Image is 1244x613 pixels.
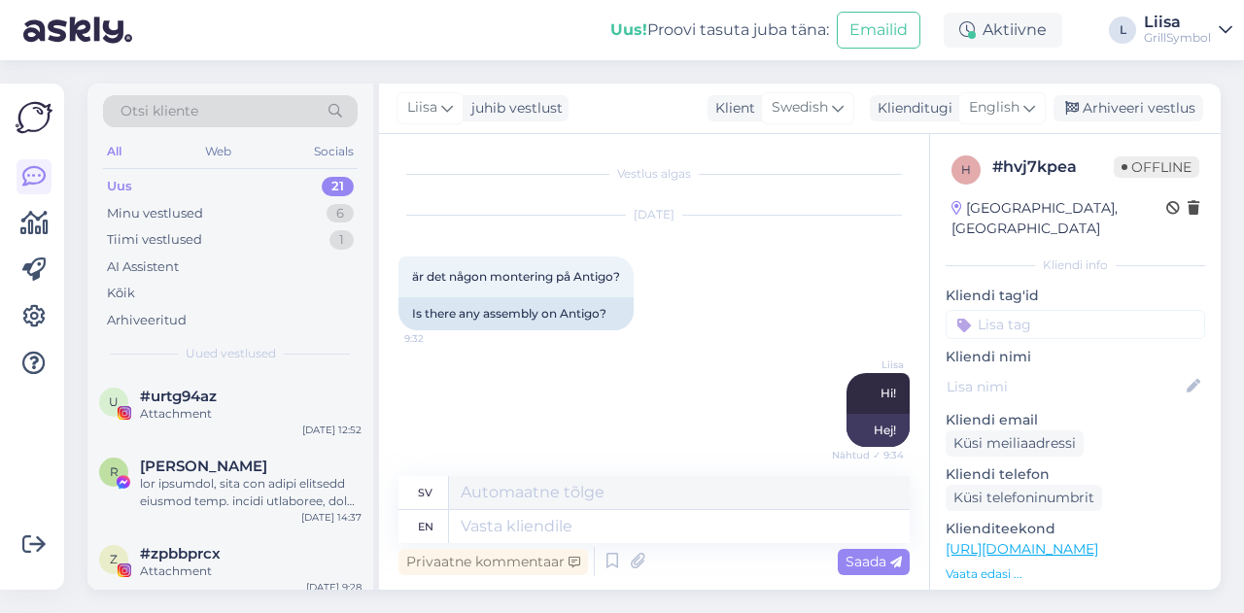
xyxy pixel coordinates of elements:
div: Is there any assembly on Antigo? [398,297,634,330]
div: Kõik [107,284,135,303]
span: Saada [846,553,902,570]
span: z [110,552,118,566]
p: Vaata edasi ... [946,565,1205,583]
div: Vestlus algas [398,165,910,183]
p: Kliendi nimi [946,347,1205,367]
div: Aktiivne [944,13,1062,48]
div: Privaatne kommentaar [398,549,588,575]
div: sv [418,476,432,509]
div: Tiimi vestlused [107,230,202,250]
div: Minu vestlused [107,204,203,223]
span: är det någon montering på Antigo? [412,269,620,284]
div: Web [201,139,235,164]
span: Liisa [831,358,904,372]
div: [DATE] 14:37 [301,510,362,525]
span: English [969,97,1019,119]
div: Attachment [140,405,362,423]
div: Klient [708,98,755,119]
a: LiisaGrillSymbol [1144,15,1232,46]
span: #zpbbprcx [140,545,221,562]
span: u [109,394,119,409]
button: Emailid [837,12,920,49]
span: Liisa [407,97,437,119]
span: Offline [1114,156,1199,178]
span: Nähtud ✓ 9:34 [831,448,904,462]
div: Proovi tasuta juba täna: [610,18,829,42]
b: Uus! [610,20,647,39]
span: Uued vestlused [186,345,276,362]
img: Askly Logo [16,99,52,136]
span: Hi! [881,386,896,400]
div: GrillSymbol [1144,30,1211,46]
div: 6 [327,204,354,223]
div: Uus [107,177,132,196]
p: Kliendi tag'id [946,286,1205,306]
div: Küsi meiliaadressi [946,430,1084,457]
div: Arhiveeritud [107,311,187,330]
span: Otsi kliente [121,101,198,121]
span: R [110,464,119,479]
div: [DATE] 9:28 [306,580,362,595]
div: [GEOGRAPHIC_DATA], [GEOGRAPHIC_DATA] [951,198,1166,239]
div: Socials [310,139,358,164]
div: All [103,139,125,164]
p: Kliendi telefon [946,464,1205,485]
div: # hvj7kpea [992,155,1114,179]
div: Arhiveeri vestlus [1054,95,1203,121]
span: 9:32 [404,331,477,346]
div: 1 [329,230,354,250]
div: [DATE] [398,206,910,223]
input: Lisa nimi [947,376,1183,397]
span: Swedish [772,97,828,119]
div: L [1109,17,1136,44]
div: 21 [322,177,354,196]
div: Küsi telefoninumbrit [946,485,1102,511]
div: Attachment [140,562,362,580]
span: h [961,162,971,177]
div: juhib vestlust [464,98,563,119]
div: [DATE] 12:52 [302,423,362,437]
div: Hej! [847,414,910,447]
div: Liisa [1144,15,1211,30]
div: lor ipsumdol, sita con adipi elitsedd eiusmod temp. incidi utlaboree, dol magnaa enima minim veni... [140,475,362,510]
p: Klienditeekond [946,519,1205,539]
span: Robert Szulc [140,458,267,475]
div: Klienditugi [870,98,952,119]
div: en [418,510,433,543]
a: [URL][DOMAIN_NAME] [946,540,1098,558]
p: Kliendi email [946,410,1205,430]
span: #urtg94az [140,388,217,405]
div: AI Assistent [107,257,179,277]
div: Kliendi info [946,256,1205,274]
input: Lisa tag [946,310,1205,339]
